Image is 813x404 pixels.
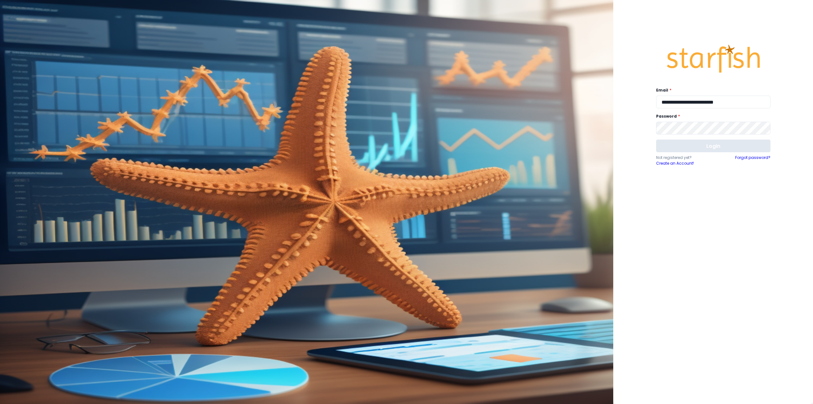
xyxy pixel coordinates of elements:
[656,113,767,119] label: Password
[656,161,713,166] a: Create an Account!
[656,155,713,161] p: Not registered yet?
[735,155,770,166] a: Forgot password?
[666,39,761,79] img: Logo.42cb71d561138c82c4ab.png
[656,87,767,93] label: Email
[656,140,770,152] button: Login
